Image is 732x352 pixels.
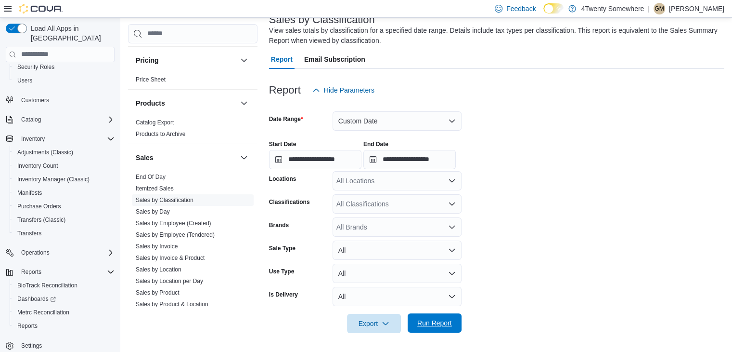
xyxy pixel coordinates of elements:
[271,50,293,69] span: Report
[136,289,180,297] span: Sales by Product
[13,75,36,86] a: Users
[19,4,63,14] img: Cova
[10,60,118,74] button: Security Roles
[10,159,118,173] button: Inventory Count
[136,98,165,108] h3: Products
[10,146,118,159] button: Adjustments (Classic)
[136,243,178,250] span: Sales by Invoice
[136,55,236,65] button: Pricing
[136,196,193,204] span: Sales by Classification
[128,117,257,144] div: Products
[21,342,42,350] span: Settings
[333,111,462,131] button: Custom Date
[13,293,115,305] span: Dashboards
[136,208,170,216] span: Sales by Day
[17,114,115,125] span: Catalog
[2,132,118,146] button: Inventory
[13,280,81,291] a: BioTrack Reconciliation
[136,153,154,162] h3: Sales
[238,97,250,109] button: Products
[269,26,719,46] div: View sales totals by classification for a specified date range. Details include tax types per cla...
[13,187,46,199] a: Manifests
[21,116,41,123] span: Catalog
[13,307,73,318] a: Metrc Reconciliation
[13,320,115,332] span: Reports
[269,221,289,229] label: Brands
[10,186,118,200] button: Manifests
[136,278,203,284] a: Sales by Location per Day
[27,24,115,43] span: Load All Apps in [GEOGRAPHIC_DATA]
[17,247,53,258] button: Operations
[21,96,49,104] span: Customers
[269,14,375,26] h3: Sales by Classification
[13,228,115,239] span: Transfers
[17,339,115,352] span: Settings
[136,289,180,296] a: Sales by Product
[136,185,174,192] span: Itemized Sales
[136,266,181,273] a: Sales by Location
[269,84,301,96] h3: Report
[269,244,295,252] label: Sale Type
[13,307,115,318] span: Metrc Reconciliation
[13,320,41,332] a: Reports
[506,4,536,14] span: Feedback
[17,114,45,125] button: Catalog
[308,81,378,100] button: Hide Parameters
[136,220,211,227] a: Sales by Employee (Created)
[17,216,65,224] span: Transfers (Classic)
[324,85,374,95] span: Hide Parameters
[17,247,115,258] span: Operations
[21,135,45,143] span: Inventory
[136,119,174,126] a: Catalog Export
[13,214,69,226] a: Transfers (Classic)
[136,219,211,227] span: Sales by Employee (Created)
[13,174,93,185] a: Inventory Manager (Classic)
[269,140,296,148] label: Start Date
[136,76,166,83] a: Price Sheet
[13,293,60,305] a: Dashboards
[10,173,118,186] button: Inventory Manager (Classic)
[136,231,215,238] a: Sales by Employee (Tendered)
[17,266,115,278] span: Reports
[13,160,115,172] span: Inventory Count
[13,187,115,199] span: Manifests
[128,171,257,337] div: Sales
[136,131,185,137] a: Products to Archive
[21,268,41,276] span: Reports
[21,249,50,257] span: Operations
[136,300,208,308] span: Sales by Product & Location
[448,223,456,231] button: Open list of options
[10,279,118,292] button: BioTrack Reconciliation
[17,95,53,106] a: Customers
[543,3,564,14] input: Dark Mode
[13,201,65,212] a: Purchase Orders
[136,185,174,192] a: Itemized Sales
[136,130,185,138] span: Products to Archive
[136,266,181,273] span: Sales by Location
[136,277,203,285] span: Sales by Location per Day
[238,152,250,163] button: Sales
[10,292,118,306] a: Dashboards
[363,140,388,148] label: End Date
[333,264,462,283] button: All
[17,203,61,210] span: Purchase Orders
[136,301,208,308] a: Sales by Product & Location
[269,268,294,275] label: Use Type
[17,295,56,303] span: Dashboards
[655,3,664,14] span: GM
[136,173,166,181] span: End Of Day
[136,55,158,65] h3: Pricing
[17,133,49,145] button: Inventory
[17,189,42,197] span: Manifests
[333,287,462,306] button: All
[13,280,115,291] span: BioTrack Reconciliation
[13,160,62,172] a: Inventory Count
[669,3,724,14] p: [PERSON_NAME]
[128,74,257,89] div: Pricing
[269,198,310,206] label: Classifications
[17,94,115,106] span: Customers
[13,174,115,185] span: Inventory Manager (Classic)
[648,3,650,14] p: |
